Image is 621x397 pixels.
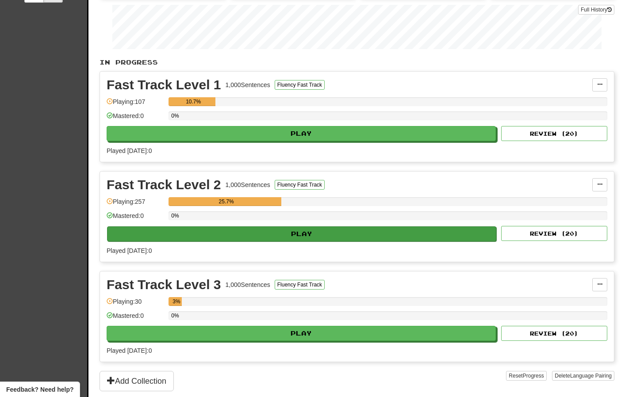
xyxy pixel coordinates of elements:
button: Review (20) [501,326,607,341]
span: Played [DATE]: 0 [107,147,152,154]
button: Play [107,226,496,241]
button: DeleteLanguage Pairing [552,371,614,381]
button: ResetProgress [506,371,546,381]
button: Fluency Fast Track [275,180,325,190]
span: Open feedback widget [6,385,73,394]
span: Played [DATE]: 0 [107,347,152,354]
div: Mastered: 0 [107,311,164,326]
button: Fluency Fast Track [275,80,325,90]
div: 10.7% [171,97,215,106]
a: Full History [578,5,614,15]
span: Language Pairing [570,373,612,379]
button: Review (20) [501,126,607,141]
div: Playing: 257 [107,197,164,212]
div: Fast Track Level 3 [107,278,221,291]
div: Fast Track Level 1 [107,78,221,92]
button: Play [107,326,496,341]
div: 1,000 Sentences [226,180,270,189]
div: Playing: 30 [107,297,164,312]
button: Review (20) [501,226,607,241]
button: Add Collection [100,371,174,391]
button: Fluency Fast Track [275,280,325,290]
span: Progress [523,373,544,379]
span: Played [DATE]: 0 [107,247,152,254]
div: Mastered: 0 [107,111,164,126]
button: Play [107,126,496,141]
div: Fast Track Level 2 [107,178,221,191]
div: Playing: 107 [107,97,164,112]
div: 1,000 Sentences [226,80,270,89]
div: 1,000 Sentences [226,280,270,289]
div: Mastered: 0 [107,211,164,226]
p: In Progress [100,58,614,67]
div: 25.7% [171,197,281,206]
div: 3% [171,297,182,306]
